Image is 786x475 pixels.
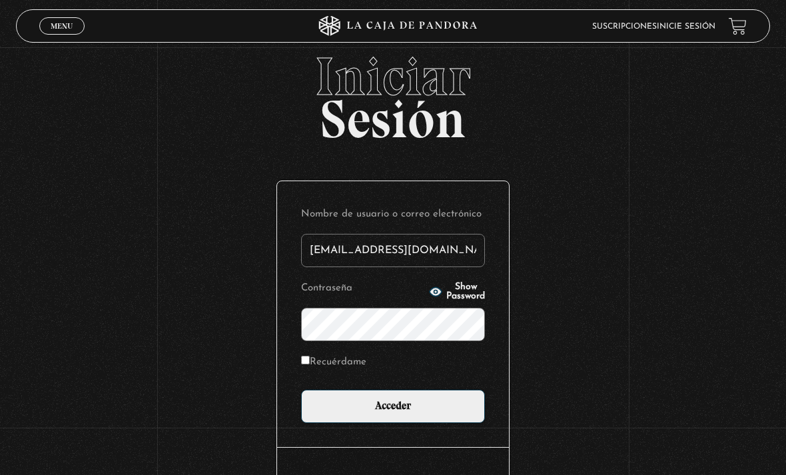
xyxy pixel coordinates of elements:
span: Cerrar [47,33,78,43]
a: Suscripciones [592,23,657,31]
span: Iniciar [16,50,771,103]
input: Acceder [301,390,485,423]
input: Recuérdame [301,356,310,364]
a: Inicie sesión [657,23,715,31]
a: View your shopping cart [729,17,747,35]
button: Show Password [429,282,485,301]
label: Recuérdame [301,353,366,371]
span: Menu [51,22,73,30]
label: Nombre de usuario o correo electrónico [301,205,485,223]
label: Contraseña [301,279,425,297]
h2: Sesión [16,50,771,135]
span: Show Password [446,282,485,301]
